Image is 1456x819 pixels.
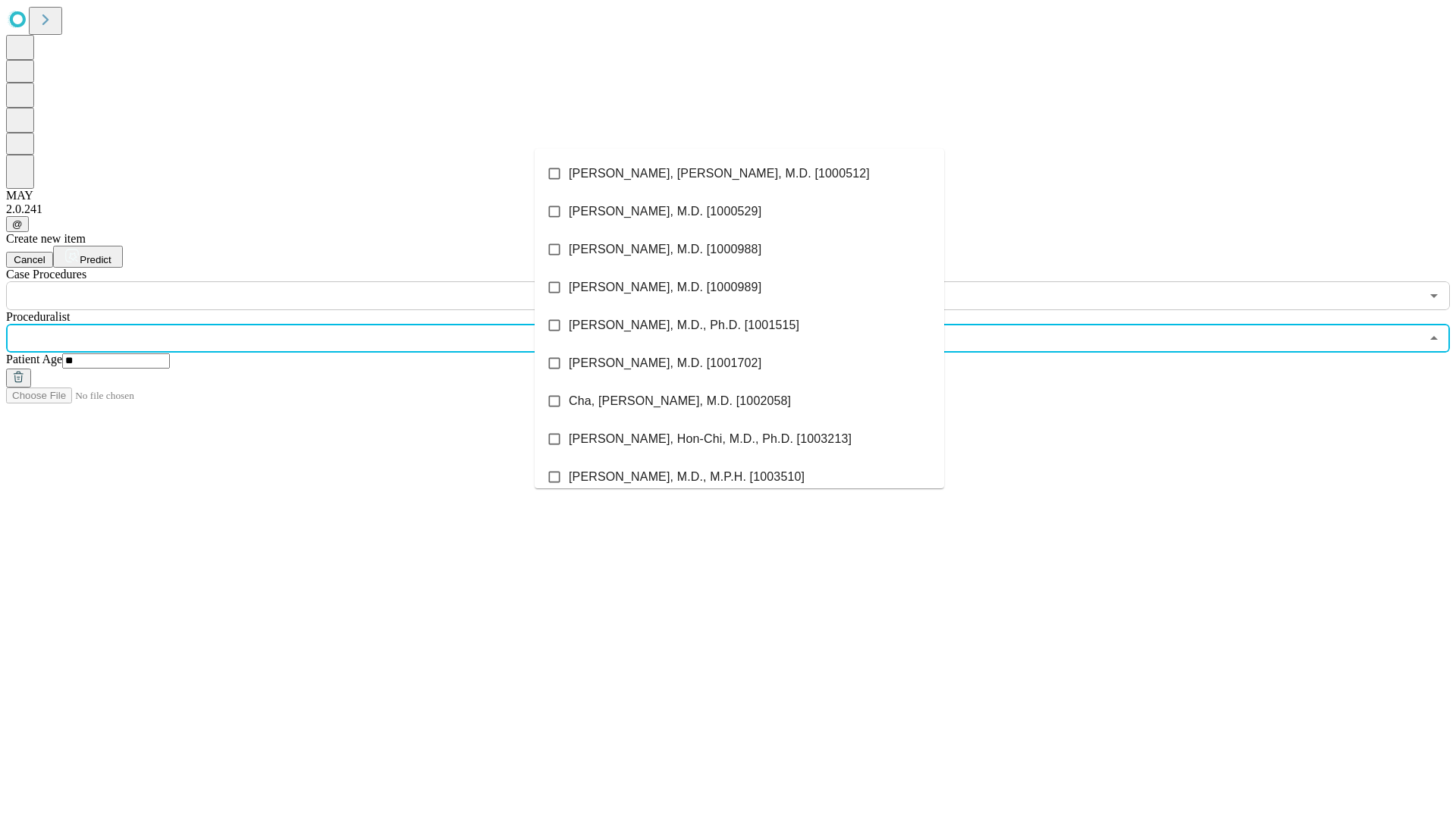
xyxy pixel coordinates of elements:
[6,232,86,245] span: Create new item
[12,218,23,230] span: @
[569,278,761,297] span: [PERSON_NAME], M.D. [1000989]
[569,392,791,410] span: Cha, [PERSON_NAME], M.D. [1002058]
[569,240,761,259] span: [PERSON_NAME], M.D. [1000988]
[6,353,62,366] span: Patient Age
[1423,285,1445,306] button: Open
[6,189,1450,202] div: MAY
[1423,328,1445,349] button: Close
[569,354,761,372] span: [PERSON_NAME], M.D. [1001702]
[569,202,761,221] span: [PERSON_NAME], M.D. [1000529]
[569,165,870,183] span: [PERSON_NAME], [PERSON_NAME], M.D. [1000512]
[53,246,123,268] button: Predict
[6,216,29,232] button: @
[569,430,852,448] span: [PERSON_NAME], Hon-Chi, M.D., Ph.D. [1003213]
[6,268,86,281] span: Scheduled Procedure
[14,254,45,265] span: Cancel
[569,316,799,334] span: [PERSON_NAME], M.D., Ph.D. [1001515]
[6,202,1450,216] div: 2.0.241
[569,468,805,486] span: [PERSON_NAME], M.D., M.P.H. [1003510]
[80,254,111,265] span: Predict
[6,310,70,323] span: Proceduralist
[6,252,53,268] button: Cancel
